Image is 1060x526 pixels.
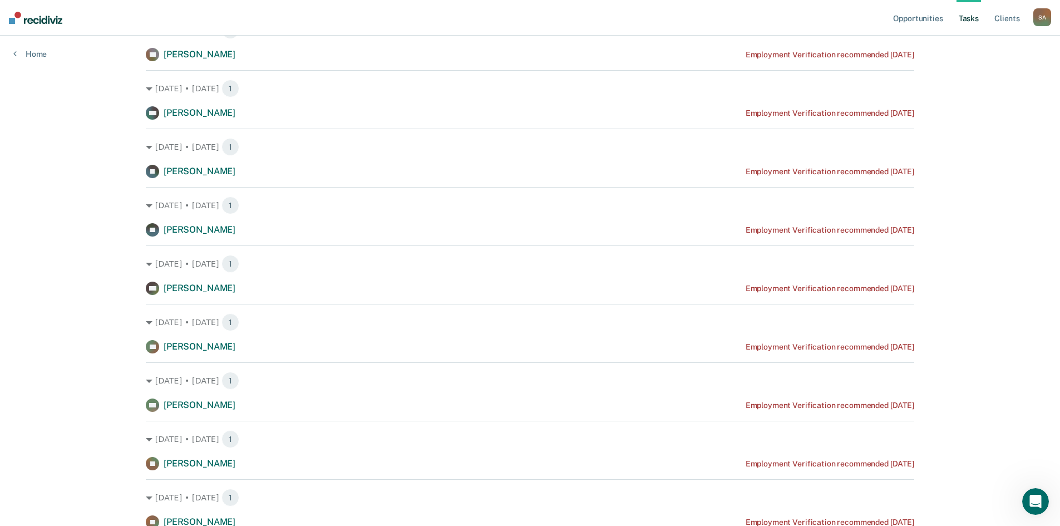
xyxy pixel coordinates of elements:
div: Employment Verification recommended [DATE] [746,459,914,469]
span: 1 [221,80,239,97]
div: Employment Verification recommended [DATE] [746,342,914,352]
span: [PERSON_NAME] [164,224,235,235]
span: 1 [221,196,239,214]
iframe: Intercom live chat [1022,488,1049,515]
div: [DATE] • [DATE] 1 [146,255,914,273]
div: Employment Verification recommended [DATE] [746,284,914,293]
span: 1 [221,138,239,156]
div: Employment Verification recommended [DATE] [746,401,914,410]
img: Recidiviz [9,12,62,24]
span: [PERSON_NAME] [164,341,235,352]
span: 1 [221,372,239,390]
span: [PERSON_NAME] [164,107,235,118]
div: Employment Verification recommended [DATE] [746,50,914,60]
button: SA [1033,8,1051,26]
div: S A [1033,8,1051,26]
span: [PERSON_NAME] [164,283,235,293]
div: [DATE] • [DATE] 1 [146,430,914,448]
div: [DATE] • [DATE] 1 [146,313,914,331]
span: [PERSON_NAME] [164,458,235,469]
div: Employment Verification recommended [DATE] [746,225,914,235]
div: [DATE] • [DATE] 1 [146,372,914,390]
span: 1 [221,255,239,273]
div: [DATE] • [DATE] 1 [146,196,914,214]
span: [PERSON_NAME] [164,49,235,60]
div: [DATE] • [DATE] 1 [146,489,914,507]
span: [PERSON_NAME] [164,166,235,176]
div: Employment Verification recommended [DATE] [746,109,914,118]
span: 1 [221,430,239,448]
div: [DATE] • [DATE] 1 [146,138,914,156]
a: Home [13,49,47,59]
span: [PERSON_NAME] [164,400,235,410]
div: Employment Verification recommended [DATE] [746,167,914,176]
span: 1 [221,489,239,507]
span: 1 [221,313,239,331]
div: [DATE] • [DATE] 1 [146,80,914,97]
